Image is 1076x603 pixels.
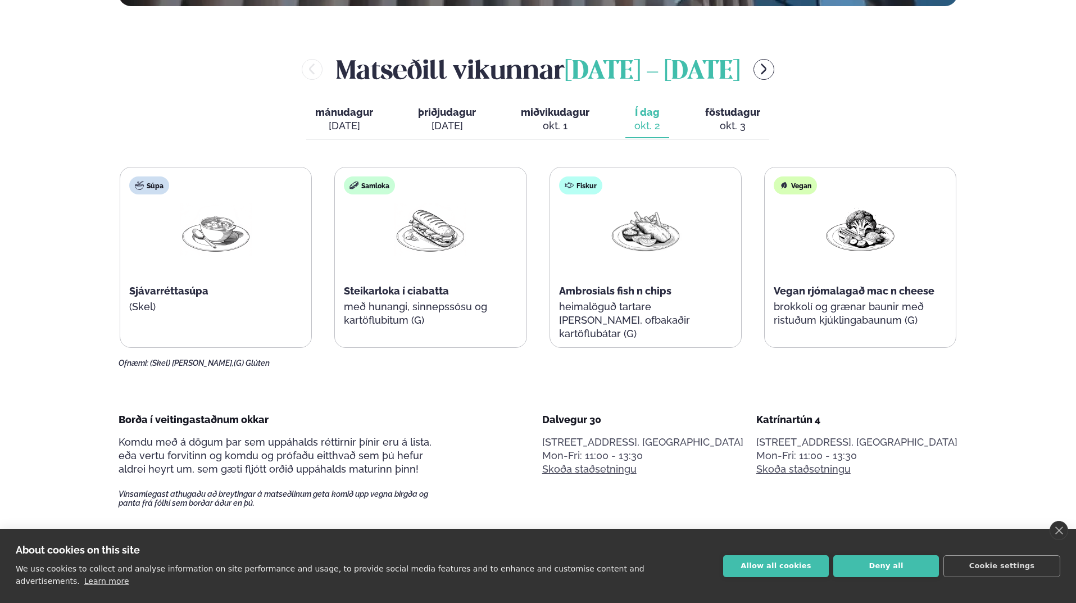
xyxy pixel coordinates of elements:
[559,285,671,297] span: Ambrosials fish n chips
[756,463,851,476] a: Skoða staðsetningu
[943,555,1060,577] button: Cookie settings
[16,564,644,586] p: We use cookies to collect and analyse information on site performance and usage, to provide socia...
[315,106,373,118] span: mánudagur
[521,119,589,133] div: okt. 1
[696,101,769,138] button: föstudagur okt. 3
[129,285,208,297] span: Sjávarréttasúpa
[394,203,466,256] img: Panini.png
[119,359,148,368] span: Ofnæmi:
[84,577,129,586] a: Learn more
[559,300,732,341] p: heimalöguð tartare [PERSON_NAME], ofbakaðir kartöflubátar (G)
[756,413,957,427] div: Katrínartún 4
[634,106,660,119] span: Í dag
[315,119,373,133] div: [DATE]
[833,555,939,577] button: Deny all
[565,181,574,190] img: fish.svg
[705,106,760,118] span: föstudagur
[234,359,270,368] span: (G) Glúten
[119,489,448,507] span: Vinsamlegast athugaðu að breytingar á matseðlinum geta komið upp vegna birgða og panta frá fólki ...
[756,436,957,449] p: [STREET_ADDRESS], [GEOGRAPHIC_DATA]
[542,436,743,449] p: [STREET_ADDRESS], [GEOGRAPHIC_DATA]
[634,119,660,133] div: okt. 2
[344,300,517,327] p: með hunangi, sinnepssósu og kartöflubitum (G)
[542,413,743,427] div: Dalvegur 30
[774,176,817,194] div: Vegan
[774,285,934,297] span: Vegan rjómalagað mac n cheese
[119,414,269,425] span: Borða í veitingastaðnum okkar
[302,59,323,80] button: menu-btn-left
[349,181,358,190] img: sandwich-new-16px.svg
[180,203,252,256] img: Soup.png
[409,101,485,138] button: þriðjudagur [DATE]
[521,106,589,118] span: miðvikudagur
[625,101,669,138] button: Í dag okt. 2
[119,436,432,475] span: Komdu með á dögum þar sem uppáhalds réttirnir þínir eru á lista, eða vertu forvitinn og komdu og ...
[306,101,382,138] button: mánudagur [DATE]
[610,203,682,256] img: Fish-Chips.png
[1050,521,1068,540] a: close
[129,176,169,194] div: Súpa
[344,176,395,194] div: Samloka
[336,51,740,88] h2: Matseðill vikunnar
[16,544,140,556] strong: About cookies on this site
[512,101,598,138] button: miðvikudagur okt. 1
[774,300,947,327] p: brokkolí og grænar baunir með ristuðum kjúklingabaunum (G)
[418,119,476,133] div: [DATE]
[344,285,449,297] span: Steikarloka í ciabatta
[559,176,602,194] div: Fiskur
[542,463,637,476] a: Skoða staðsetningu
[418,106,476,118] span: þriðjudagur
[756,449,957,463] div: Mon-Fri: 11:00 - 13:30
[542,449,743,463] div: Mon-Fri: 11:00 - 13:30
[753,59,774,80] button: menu-btn-right
[779,181,788,190] img: Vegan.svg
[565,60,740,84] span: [DATE] - [DATE]
[723,555,829,577] button: Allow all cookies
[129,300,302,314] p: (Skel)
[705,119,760,133] div: okt. 3
[824,203,896,256] img: Vegan.png
[150,359,234,368] span: (Skel) [PERSON_NAME],
[135,181,144,190] img: soup.svg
